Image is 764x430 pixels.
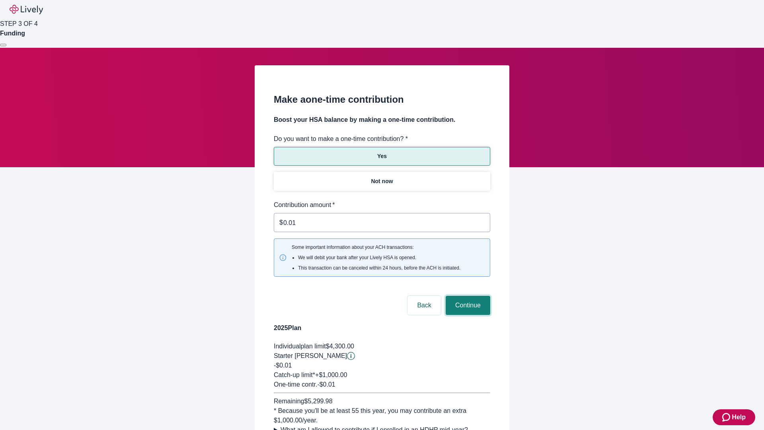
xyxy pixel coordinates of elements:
[732,412,746,422] span: Help
[377,152,387,160] p: Yes
[292,244,460,272] span: Some important information about your ACH transactions:
[274,115,490,125] h4: Boost your HSA balance by making a one-time contribution.
[10,5,43,14] img: Lively
[274,134,408,144] label: Do you want to make a one-time contribution? *
[446,296,490,315] button: Continue
[298,254,460,261] li: We will debit your bank after your Lively HSA is opened.
[274,352,347,359] span: Starter [PERSON_NAME]
[274,200,335,210] label: Contribution amount
[722,412,732,422] svg: Zendesk support icon
[274,398,304,405] span: Remaining
[274,362,292,369] span: -$0.01
[274,323,490,333] h4: 2025 Plan
[274,381,317,388] span: One-time contr.
[274,343,326,350] span: Individual plan limit
[407,296,441,315] button: Back
[274,371,315,378] span: Catch-up limit*
[315,371,347,378] span: + $1,000.00
[326,343,354,350] span: $4,300.00
[274,92,490,107] h2: Make a one-time contribution
[279,218,283,227] p: $
[274,147,490,166] button: Yes
[283,215,490,231] input: $0.00
[347,352,355,360] svg: Starter penny details
[298,264,460,272] li: This transaction can be canceled within 24 hours, before the ACH is initiated.
[274,406,490,425] div: * Because you'll be at least 55 this year, you may contribute an extra $1,000.00 /year.
[274,172,490,191] button: Not now
[371,177,393,186] p: Not now
[347,352,355,360] button: Lively will contribute $0.01 to establish your account
[304,398,332,405] span: $5,299.98
[317,381,335,388] span: - $0.01
[713,409,755,425] button: Zendesk support iconHelp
